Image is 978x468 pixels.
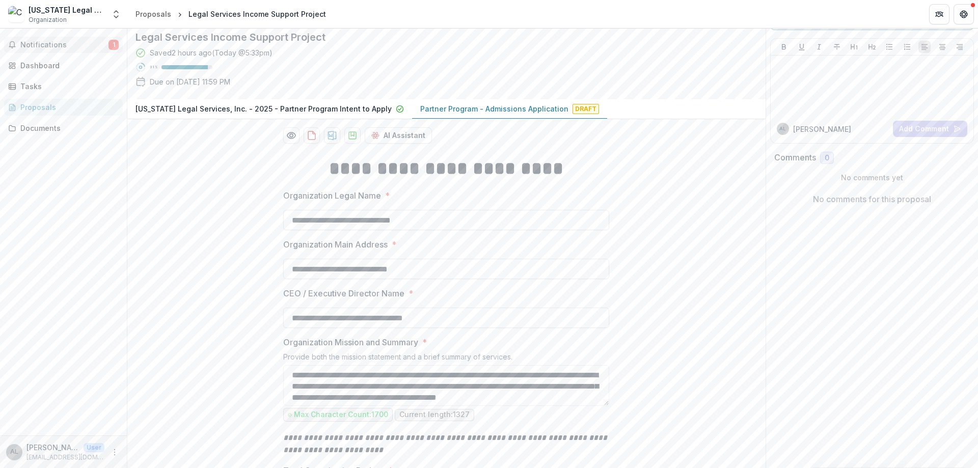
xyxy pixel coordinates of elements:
[831,41,843,53] button: Strike
[954,41,966,53] button: Align Right
[20,41,108,49] span: Notifications
[954,4,974,24] button: Get Help
[131,7,175,21] a: Proposals
[918,41,931,53] button: Align Left
[796,41,808,53] button: Underline
[813,41,825,53] button: Italicize
[283,287,404,299] p: CEO / Executive Director Name
[825,154,829,162] span: 0
[150,76,230,87] p: Due on [DATE] 11:59 PM
[108,40,119,50] span: 1
[135,31,741,43] h2: Legal Services Income Support Project
[29,15,67,24] span: Organization
[10,449,18,455] div: Astrid Lebron
[29,5,105,15] div: [US_STATE] Legal Services, Inc.
[779,126,786,131] div: Astrid Lebron
[365,127,432,144] button: AI Assistant
[20,81,115,92] div: Tasks
[774,172,970,183] p: No comments yet
[929,4,949,24] button: Partners
[109,4,123,24] button: Open entity switcher
[399,410,470,419] p: Current length: 1327
[135,103,392,114] p: [US_STATE] Legal Services, Inc. - 2025 - Partner Program Intent to Apply
[778,41,790,53] button: Bold
[150,47,273,58] div: Saved 2 hours ago ( Today @ 5:33pm )
[20,60,115,71] div: Dashboard
[283,238,388,251] p: Organization Main Address
[84,443,104,452] p: User
[793,124,851,134] p: [PERSON_NAME]
[283,336,418,348] p: Organization Mission and Summary
[131,7,330,21] nav: breadcrumb
[150,64,157,71] p: 91 %
[188,9,326,19] div: Legal Services Income Support Project
[4,99,123,116] a: Proposals
[4,120,123,136] a: Documents
[135,9,171,19] div: Proposals
[420,103,568,114] p: Partner Program - Admissions Application
[883,41,895,53] button: Bullet List
[901,41,913,53] button: Ordered List
[774,153,816,162] h2: Comments
[108,446,121,458] button: More
[283,189,381,202] p: Organization Legal Name
[813,193,931,205] p: No comments for this proposal
[283,352,609,365] div: Provide both the mission statement and a brief summary of services.
[26,453,104,462] p: [EMAIL_ADDRESS][DOMAIN_NAME]
[8,6,24,22] img: Connecticut Legal Services, Inc.
[304,127,320,144] button: download-proposal
[20,102,115,113] div: Proposals
[866,41,878,53] button: Heading 2
[324,127,340,144] button: download-proposal
[848,41,860,53] button: Heading 1
[893,121,967,137] button: Add Comment
[344,127,361,144] button: download-proposal
[4,57,123,74] a: Dashboard
[294,410,388,419] p: Max Character Count: 1700
[4,78,123,95] a: Tasks
[573,104,599,114] span: Draft
[4,37,123,53] button: Notifications1
[26,442,79,453] p: [PERSON_NAME]
[283,127,300,144] button: Preview cb801350-c3b9-43d1-9d05-e20f3eb8ccab-1.pdf
[20,123,115,133] div: Documents
[936,41,948,53] button: Align Center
